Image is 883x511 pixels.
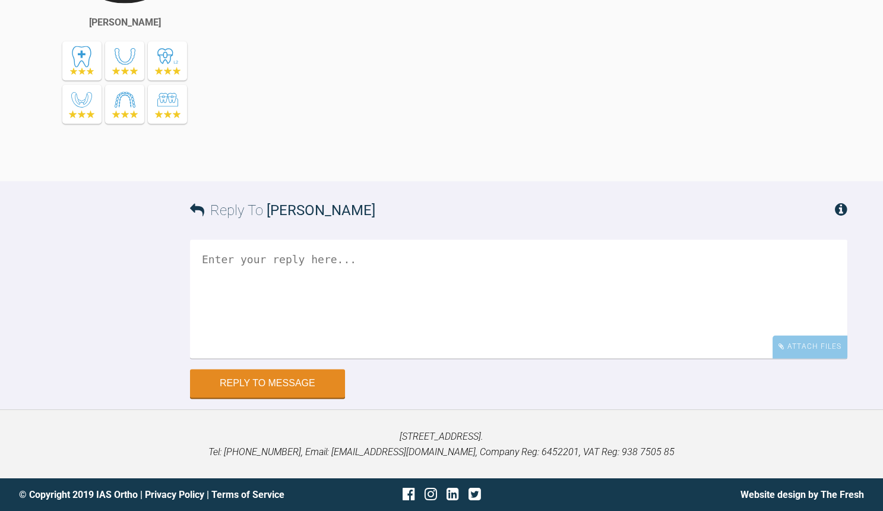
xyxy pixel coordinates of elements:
a: Terms of Service [211,489,284,500]
button: Reply to Message [190,369,345,398]
p: [STREET_ADDRESS]. Tel: [PHONE_NUMBER], Email: [EMAIL_ADDRESS][DOMAIN_NAME], Company Reg: 6452201,... [19,429,864,459]
a: Privacy Policy [145,489,204,500]
div: © Copyright 2019 IAS Ortho | | [19,487,300,503]
div: Attach Files [773,335,847,358]
span: [PERSON_NAME] [267,202,375,219]
div: [PERSON_NAME] [89,15,161,30]
a: Website design by The Fresh [740,489,864,500]
h3: Reply To [190,199,375,222]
